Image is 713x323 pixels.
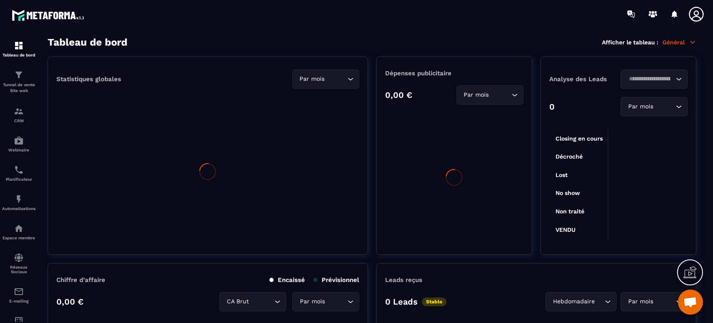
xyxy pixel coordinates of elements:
img: formation [14,70,24,80]
a: formationformationTableau de bord [2,34,36,64]
p: Planificateur [2,177,36,182]
span: Par mois [626,102,655,111]
div: Search for option [292,292,359,311]
span: Par mois [298,74,327,84]
tspan: Décroché [556,153,583,160]
img: logo [12,8,87,23]
input: Search for option [655,102,674,111]
tspan: VENDU [556,226,576,233]
input: Search for option [251,297,272,306]
p: CRM [2,118,36,123]
input: Search for option [491,90,510,100]
p: 0 Leads [385,297,418,307]
p: 0 [549,102,555,112]
div: Search for option [621,292,688,311]
p: Stable [422,297,447,306]
p: 0,00 € [385,90,412,100]
p: Analyse des Leads [549,75,619,83]
tspan: Lost [556,172,568,178]
p: Statistiques globales [56,75,121,83]
img: formation [14,41,24,51]
p: Général [662,38,696,46]
p: Tunnel de vente Site web [2,82,36,94]
input: Search for option [655,297,674,306]
a: automationsautomationsEspace membre [2,217,36,246]
p: Chiffre d’affaire [56,276,105,284]
p: Espace membre [2,236,36,240]
img: automations [14,194,24,204]
div: Search for option [546,292,617,311]
a: formationformationTunnel de vente Site web [2,64,36,100]
div: Search for option [292,69,359,89]
input: Search for option [596,297,603,306]
p: Prévisionnel [313,276,359,284]
div: Ouvrir le chat [678,290,703,315]
a: social-networksocial-networkRéseaux Sociaux [2,246,36,280]
input: Search for option [327,297,345,306]
tspan: Non traité [556,208,584,215]
p: Automatisations [2,206,36,211]
a: emailemailE-mailing [2,280,36,310]
div: Search for option [457,85,523,105]
img: social-network [14,253,24,263]
img: scheduler [14,165,24,175]
div: Search for option [621,69,688,89]
span: Par mois [298,297,327,306]
p: Leads reçus [385,276,422,284]
p: Dépenses publicitaire [385,69,523,77]
img: email [14,287,24,297]
tspan: Closing en cours [556,135,603,142]
p: Afficher le tableau : [602,39,658,46]
img: automations [14,136,24,146]
div: Search for option [219,292,286,311]
p: Webinaire [2,148,36,152]
a: automationsautomationsAutomatisations [2,188,36,217]
input: Search for option [626,74,674,84]
img: automations [14,223,24,233]
p: 0,00 € [56,297,84,307]
span: Hebdomadaire [551,297,596,306]
input: Search for option [327,74,345,84]
p: E-mailing [2,299,36,303]
span: CA Brut [225,297,251,306]
p: Réseaux Sociaux [2,265,36,274]
span: Par mois [626,297,655,306]
a: schedulerschedulerPlanificateur [2,159,36,188]
div: Search for option [621,97,688,116]
h3: Tableau de bord [48,36,127,48]
a: formationformationCRM [2,100,36,129]
img: formation [14,106,24,116]
p: Encaissé [269,276,305,284]
a: automationsautomationsWebinaire [2,129,36,159]
p: Tableau de bord [2,53,36,57]
tspan: No show [556,190,580,196]
span: Par mois [462,90,491,100]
